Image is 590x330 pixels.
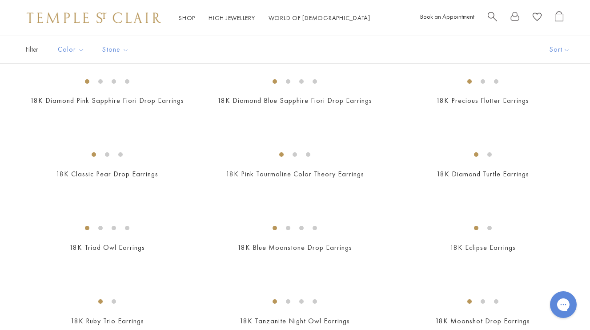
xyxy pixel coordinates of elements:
[51,40,91,60] button: Color
[269,14,370,22] a: World of [DEMOGRAPHIC_DATA]World of [DEMOGRAPHIC_DATA]
[436,96,529,105] a: 18K Precious Flutter Earrings
[30,96,184,105] a: 18K Diamond Pink Sapphire Fiori Drop Earrings
[555,11,563,25] a: Open Shopping Bag
[240,316,350,326] a: 18K Tanzanite Night Owl Earrings
[96,40,136,60] button: Stone
[530,36,590,63] button: Show sort by
[217,96,372,105] a: 18K Diamond Blue Sapphire Fiori Drop Earrings
[56,169,158,179] a: 18K Classic Pear Drop Earrings
[533,11,542,25] a: View Wishlist
[71,316,144,326] a: 18K Ruby Trio Earrings
[237,243,352,252] a: 18K Blue Moonstone Drop Earrings
[546,288,581,321] iframe: Gorgias live chat messenger
[450,243,516,252] a: 18K Eclipse Earrings
[226,169,364,179] a: 18K Pink Tourmaline Color Theory Earrings
[27,12,161,23] img: Temple St. Clair
[179,14,195,22] a: ShopShop
[69,243,145,252] a: 18K Triad Owl Earrings
[209,14,255,22] a: High JewelleryHigh Jewellery
[98,44,136,55] span: Stone
[435,316,530,326] a: 18K Moonshot Drop Earrings
[437,169,529,179] a: 18K Diamond Turtle Earrings
[179,12,370,24] nav: Main navigation
[53,44,91,55] span: Color
[488,11,497,25] a: Search
[420,12,474,20] a: Book an Appointment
